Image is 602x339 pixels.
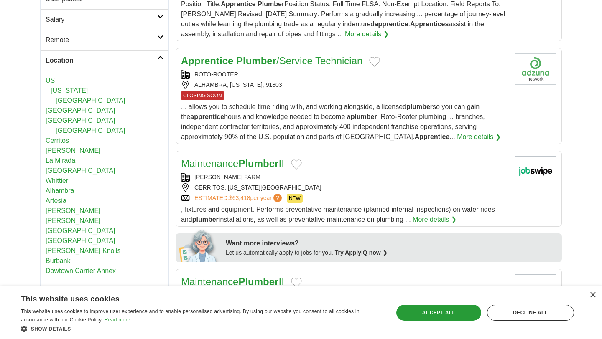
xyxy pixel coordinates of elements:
[46,107,115,114] a: [GEOGRAPHIC_DATA]
[515,274,556,306] img: Company logo
[46,157,75,164] a: La Mirada
[181,183,508,192] div: CERRITOS, [US_STATE][GEOGRAPHIC_DATA]
[46,56,157,66] h2: Location
[46,247,121,254] a: [PERSON_NAME] Knolls
[181,276,284,287] a: MaintenancePlumberII
[181,91,224,100] span: CLOSING SOON
[46,137,69,144] a: Cerritos
[181,158,284,169] a: MaintenancePlumberII
[179,229,219,262] img: apply-iq-scientist.png
[31,326,71,332] span: Show details
[46,177,68,184] a: Whittier
[192,216,219,223] strong: plumber
[181,103,485,140] span: ... allows you to schedule time riding with, and working alongside, a licensed so you can gain th...
[194,194,283,203] a: ESTIMATED:$63,418per year?
[181,70,508,79] div: ROTO-ROOTER
[291,159,302,169] button: Add to favorite jobs
[238,158,278,169] strong: Plumber
[46,15,157,25] h2: Salary
[258,0,284,8] strong: Plumber
[46,187,74,194] a: Alhambra
[221,0,256,8] strong: Apprentice
[21,324,383,333] div: Show details
[41,281,168,301] a: Category
[41,50,168,71] a: Location
[46,217,101,224] a: [PERSON_NAME]
[229,195,250,201] span: $63,418
[415,133,450,140] strong: Apprentice
[190,113,224,120] strong: apprentice
[410,20,449,28] strong: Apprentices
[56,127,125,134] a: [GEOGRAPHIC_DATA]
[291,278,302,288] button: Add to favorite jobs
[236,55,276,66] strong: Plumber
[46,147,101,154] a: [PERSON_NAME]
[181,55,233,66] strong: Apprentice
[21,309,360,323] span: This website uses cookies to improve user experience and to enable personalised advertising. By u...
[41,30,168,50] a: Remote
[181,0,505,38] span: Position Title: Position Status: Full Time FLSA: Non-Exempt Location: Field Reports To: [PERSON_N...
[46,167,115,174] a: [GEOGRAPHIC_DATA]
[396,305,481,321] div: Accept all
[273,194,282,202] span: ?
[515,53,556,85] img: Company logo
[181,55,362,66] a: Apprentice Plumber/Service Technician
[515,156,556,187] img: Company logo
[487,305,574,321] div: Decline all
[46,207,101,214] a: [PERSON_NAME]
[369,57,380,67] button: Add to favorite jobs
[345,29,389,39] a: More details ❯
[181,173,508,182] div: [PERSON_NAME] FARM
[413,215,457,225] a: More details ❯
[181,206,495,223] span: , fixtures and equipment. Performs preventative maintenance (planned internal inspections) on wat...
[51,87,88,94] a: [US_STATE]
[406,103,433,110] strong: plumber
[287,194,303,203] span: NEW
[46,35,157,45] h2: Remote
[46,77,55,84] a: US
[21,291,362,304] div: This website uses cookies
[226,248,557,257] div: Let us automatically apply to jobs for you.
[46,267,116,274] a: Dowtown Carrier Annex
[46,197,66,204] a: Artesia
[457,132,501,142] a: More details ❯
[41,9,168,30] a: Salary
[226,238,557,248] div: Want more interviews?
[105,317,130,323] a: Read more, opens a new window
[46,257,71,264] a: Burbank
[46,227,115,234] a: [GEOGRAPHIC_DATA]
[351,113,377,120] strong: plumber
[46,117,115,124] a: [GEOGRAPHIC_DATA]
[238,276,278,287] strong: Plumber
[375,20,408,28] strong: apprentice
[56,97,125,104] a: [GEOGRAPHIC_DATA]
[589,292,596,299] div: Close
[181,81,508,89] div: ALHAMBRA, [US_STATE], 91803
[335,249,388,256] a: Try ApplyIQ now ❯
[46,237,115,244] a: [GEOGRAPHIC_DATA]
